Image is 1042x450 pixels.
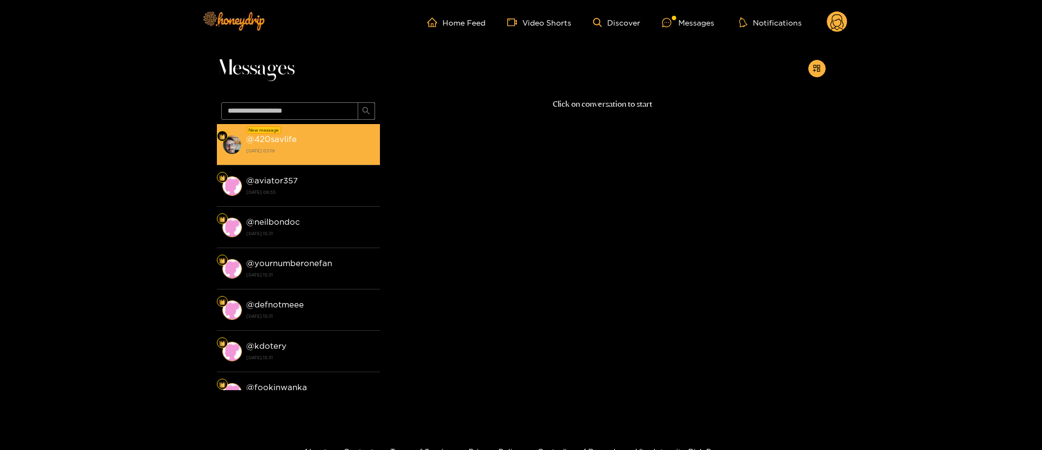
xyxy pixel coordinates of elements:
[427,17,442,27] span: home
[507,17,522,27] span: video-camera
[222,135,242,155] img: conversation
[219,133,226,140] img: Fan Level
[808,60,826,77] button: appstore-add
[222,300,242,320] img: conversation
[219,175,226,181] img: Fan Level
[246,353,375,362] strong: [DATE] 15:31
[246,134,297,144] strong: @ 420savlife
[593,18,640,27] a: Discover
[246,341,286,350] strong: @ kdotery
[813,64,821,73] span: appstore-add
[246,270,375,280] strong: [DATE] 15:31
[222,259,242,279] img: conversation
[507,17,571,27] a: Video Shorts
[380,98,826,110] p: Click on conversation to start
[246,146,375,156] strong: [DATE] 03:19
[222,383,242,403] img: conversation
[222,218,242,237] img: conversation
[736,17,805,28] button: Notifications
[219,381,226,388] img: Fan Level
[246,176,298,185] strong: @ aviator357
[246,229,375,238] strong: [DATE] 15:31
[219,299,226,305] img: Fan Level
[219,216,226,223] img: Fan Level
[246,383,307,392] strong: @ fookinwanka
[246,187,375,197] strong: [DATE] 06:55
[246,311,375,321] strong: [DATE] 15:31
[222,176,242,196] img: conversation
[222,342,242,361] img: conversation
[427,17,485,27] a: Home Feed
[246,258,332,268] strong: @ yournumberonefan
[219,340,226,347] img: Fan Level
[246,217,300,226] strong: @ neilbondoc
[362,107,370,116] span: search
[358,102,375,120] button: search
[246,300,304,309] strong: @ defnotmeee
[217,56,295,82] span: Messages
[662,16,714,29] div: Messages
[247,126,281,134] div: New message
[219,257,226,264] img: Fan Level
